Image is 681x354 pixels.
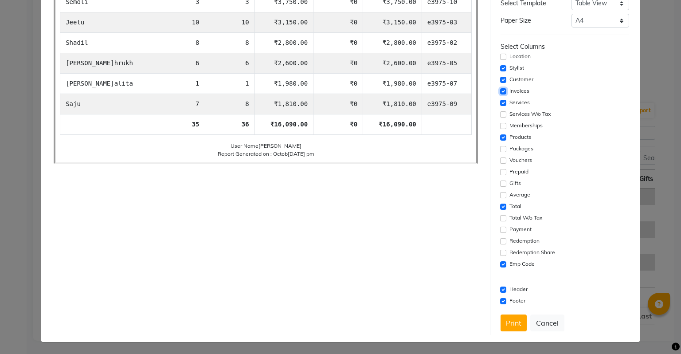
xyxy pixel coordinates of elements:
[363,53,422,74] td: ₹2,600.00
[155,12,205,33] td: 10
[60,12,155,33] td: Jeetu
[501,42,629,51] div: Select Columns
[155,74,205,94] td: 1
[422,53,471,74] td: e3975-05
[254,53,313,74] td: ₹2,600.00
[155,94,205,114] td: 7
[60,53,155,74] td: [PERSON_NAME]hrukh
[501,315,527,331] button: Print
[509,260,535,268] label: Emp Code
[155,53,205,74] td: 6
[509,237,540,245] label: Redemption
[363,12,422,33] td: ₹3,150.00
[530,315,564,331] button: Cancel
[205,53,254,74] td: 6
[205,74,254,94] td: 1
[60,150,472,158] div: Report Generated on : Octob[DATE] pm
[60,94,155,114] td: Saju
[509,52,531,60] label: Location
[509,202,521,210] label: Total
[60,74,155,94] td: [PERSON_NAME]alita
[509,75,533,83] label: Customer
[509,179,521,187] label: Gifts
[509,145,533,153] label: Packages
[422,12,471,33] td: e3975-03
[313,12,363,33] td: ₹0
[509,214,542,222] label: Total W/o Tax
[254,94,313,114] td: ₹1,810.00
[509,133,531,141] label: Products
[313,74,363,94] td: ₹0
[509,122,543,130] label: Memberships
[509,110,551,118] label: Services W/o Tax
[205,114,254,135] td: 36
[509,156,532,164] label: Vouchers
[509,285,528,293] label: Header
[422,33,471,53] td: e3975-02
[313,33,363,53] td: ₹0
[313,94,363,114] td: ₹0
[254,12,313,33] td: ₹3,150.00
[509,191,530,199] label: Average
[60,33,155,53] td: Shadil
[155,114,205,135] td: 35
[509,87,529,95] label: Invoices
[509,248,555,256] label: Redemption Share
[494,16,565,25] div: Paper Size
[254,33,313,53] td: ₹2,800.00
[363,33,422,53] td: ₹2,800.00
[363,114,422,135] td: ₹16,090.00
[509,297,525,305] label: Footer
[60,142,472,150] div: User Name[PERSON_NAME]
[155,33,205,53] td: 8
[363,94,422,114] td: ₹1,810.00
[205,12,254,33] td: 10
[509,98,530,106] label: Services
[509,225,532,233] label: Payment
[254,114,313,135] td: ₹16,090.00
[509,168,528,176] label: Prepaid
[313,53,363,74] td: ₹0
[363,74,422,94] td: ₹1,980.00
[205,33,254,53] td: 8
[422,74,471,94] td: e3975-07
[313,114,363,135] td: ₹0
[254,74,313,94] td: ₹1,980.00
[422,94,471,114] td: e3975-09
[509,64,524,72] label: Stylist
[205,94,254,114] td: 8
